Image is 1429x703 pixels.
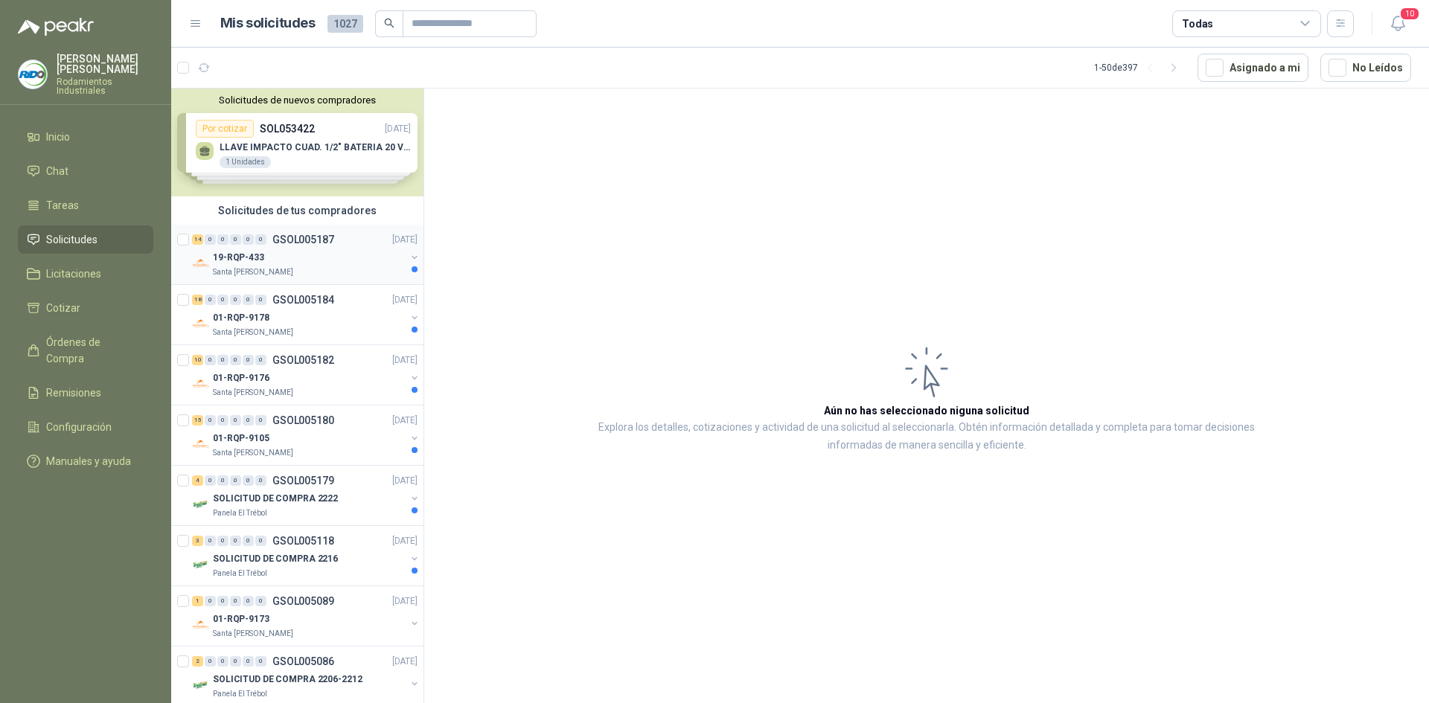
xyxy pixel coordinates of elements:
[18,191,153,219] a: Tareas
[217,656,228,667] div: 0
[1399,7,1420,21] span: 10
[46,163,68,179] span: Chat
[213,568,267,580] p: Panela El Trébol
[573,419,1280,455] p: Explora los detalles, cotizaciones y actividad de una solicitud al seleccionarla. Obtén informaci...
[205,536,216,546] div: 0
[46,129,70,145] span: Inicio
[46,334,139,367] span: Órdenes de Compra
[19,60,47,89] img: Company Logo
[255,355,266,365] div: 0
[230,355,241,365] div: 0
[255,234,266,245] div: 0
[192,596,203,606] div: 1
[230,295,241,305] div: 0
[384,18,394,28] span: search
[18,123,153,151] a: Inicio
[192,231,421,278] a: 14 0 0 0 0 0 GSOL005187[DATE] Company Logo19-RQP-433Santa [PERSON_NAME]
[213,266,293,278] p: Santa [PERSON_NAME]
[272,355,334,365] p: GSOL005182
[192,472,421,519] a: 4 0 0 0 0 0 GSOL005179[DATE] Company LogoSOLICITUD DE COMPRA 2222Panela El Trébol
[205,475,216,486] div: 0
[46,453,131,469] span: Manuales y ayuda
[171,196,423,225] div: Solicitudes de tus compradores
[18,447,153,475] a: Manuales y ayuda
[192,475,203,486] div: 4
[46,231,97,248] span: Solicitudes
[255,656,266,667] div: 0
[1182,16,1213,32] div: Todas
[192,556,210,574] img: Company Logo
[272,536,334,546] p: GSOL005118
[213,688,267,700] p: Panela El Trébol
[177,94,418,106] button: Solicitudes de nuevos compradores
[46,385,101,401] span: Remisiones
[392,474,418,488] p: [DATE]
[192,254,210,272] img: Company Logo
[46,197,79,214] span: Tareas
[824,402,1029,419] h3: Aún no has seleccionado niguna solicitud
[192,351,421,399] a: 10 0 0 0 0 0 GSOL005182[DATE] Company Logo01-RQP-9176Santa [PERSON_NAME]
[392,353,418,367] p: [DATE]
[213,552,338,566] p: SOLICITUD DE COMPRA 2216
[230,656,241,667] div: 0
[192,411,421,459] a: 15 0 0 0 0 0 GSOL005180[DATE] Company Logo01-RQP-9105Santa [PERSON_NAME]
[192,435,210,453] img: Company Logo
[205,295,216,305] div: 0
[18,328,153,373] a: Órdenes de Compra
[192,355,203,365] div: 10
[205,596,216,606] div: 0
[213,371,269,385] p: 01-RQP-9176
[230,475,241,486] div: 0
[213,311,269,325] p: 01-RQP-9178
[57,77,153,95] p: Rodamientos Industriales
[192,375,210,393] img: Company Logo
[192,415,203,426] div: 15
[1320,54,1411,82] button: No Leídos
[57,54,153,74] p: [PERSON_NAME] [PERSON_NAME]
[255,475,266,486] div: 0
[217,536,228,546] div: 0
[272,596,334,606] p: GSOL005089
[192,495,210,513] img: Company Logo
[46,266,101,282] span: Licitaciones
[213,492,338,506] p: SOLICITUD DE COMPRA 2222
[213,387,293,399] p: Santa [PERSON_NAME]
[217,596,228,606] div: 0
[1198,54,1308,82] button: Asignado a mi
[272,656,334,667] p: GSOL005086
[243,656,254,667] div: 0
[18,379,153,407] a: Remisiones
[392,293,418,307] p: [DATE]
[392,594,418,609] p: [DATE]
[18,294,153,322] a: Cotizar
[243,536,254,546] div: 0
[192,315,210,333] img: Company Logo
[213,628,293,640] p: Santa [PERSON_NAME]
[192,652,421,700] a: 2 0 0 0 0 0 GSOL005086[DATE] Company LogoSOLICITUD DE COMPRA 2206-2212Panela El Trébol
[243,475,254,486] div: 0
[230,415,241,426] div: 0
[243,596,254,606] div: 0
[217,475,228,486] div: 0
[217,234,228,245] div: 0
[243,355,254,365] div: 0
[243,295,254,305] div: 0
[205,415,216,426] div: 0
[46,300,80,316] span: Cotizar
[171,89,423,196] div: Solicitudes de nuevos compradoresPor cotizarSOL053422[DATE] LLAVE IMPACTO CUAD. 1/2" BATERIA 20 V...
[192,536,203,546] div: 3
[230,596,241,606] div: 0
[213,251,264,265] p: 19-RQP-433
[213,447,293,459] p: Santa [PERSON_NAME]
[192,291,421,338] a: 18 0 0 0 0 0 GSOL005184[DATE] Company Logo01-RQP-9178Santa [PERSON_NAME]
[192,234,203,245] div: 14
[392,233,418,247] p: [DATE]
[213,431,269,446] p: 01-RQP-9105
[217,355,228,365] div: 0
[392,655,418,669] p: [DATE]
[255,596,266,606] div: 0
[213,612,269,626] p: 01-RQP-9173
[230,234,241,245] div: 0
[217,415,228,426] div: 0
[272,415,334,426] p: GSOL005180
